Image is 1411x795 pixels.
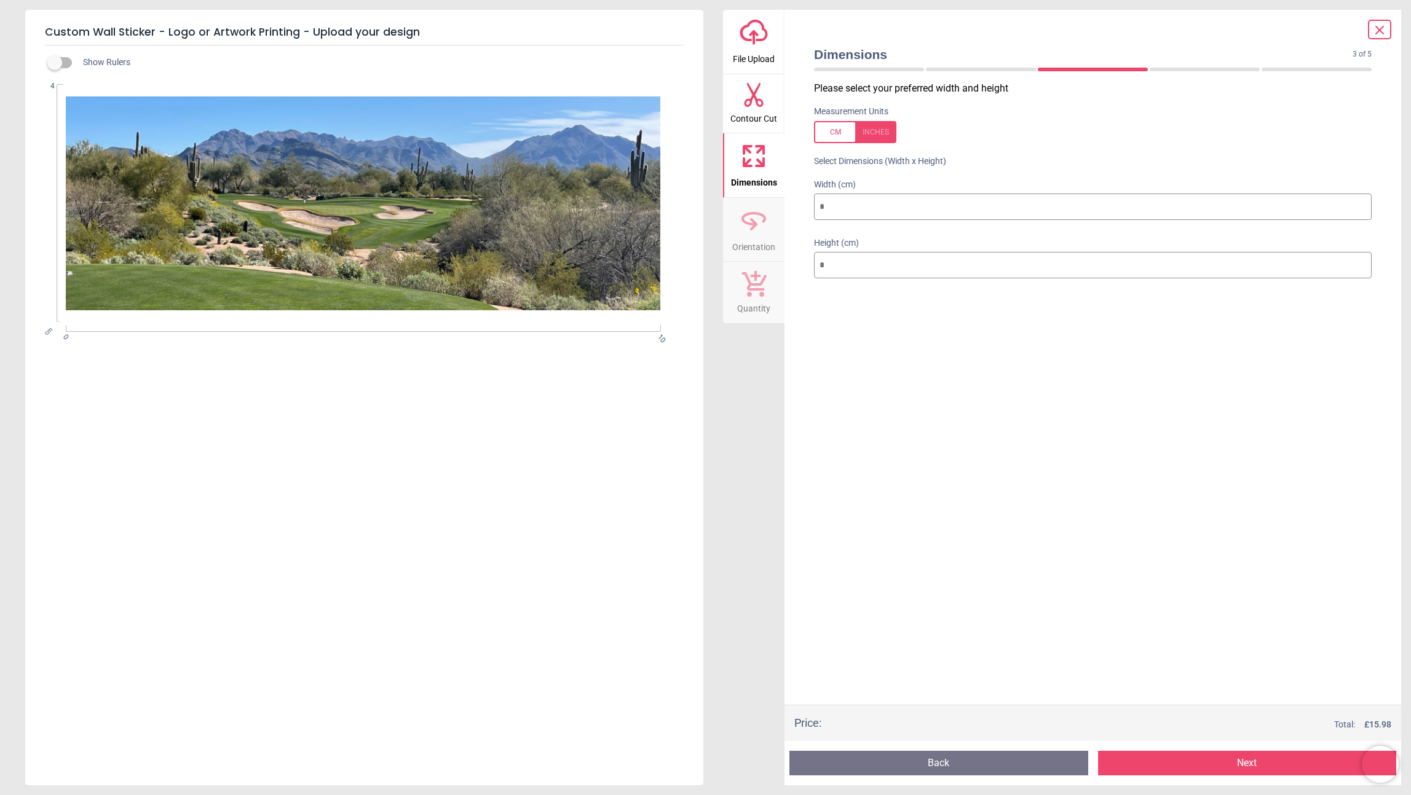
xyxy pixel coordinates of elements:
span: 15.98 [1369,719,1391,729]
span: Dimensions [731,171,777,189]
button: Dimensions [723,133,785,197]
label: Height (cm) [814,237,1372,249]
div: Price : [794,715,821,730]
button: File Upload [723,10,785,74]
div: Total: [840,719,1391,731]
span: 10 [655,332,663,340]
button: Orientation [723,198,785,262]
button: Contour Cut [723,74,785,133]
span: 3 of 5 [1353,49,1372,60]
p: Please select your preferred width and height [814,82,1381,95]
span: Dimensions [814,45,1353,63]
span: cm [43,326,54,337]
div: Show Rulers [55,55,703,70]
label: Measurement Units [814,106,888,118]
iframe: Brevo live chat [1362,746,1399,783]
span: Quantity [737,297,770,315]
button: Next [1098,751,1397,775]
span: Contour Cut [730,107,777,125]
button: Back [789,751,1088,775]
button: Quantity [723,262,785,323]
label: Width (cm) [814,179,1372,191]
span: File Upload [733,47,775,66]
h5: Custom Wall Sticker - Logo or Artwork Printing - Upload your design [45,20,684,45]
span: 0 [60,332,68,340]
span: £ [1364,719,1391,731]
span: Orientation [732,235,775,254]
label: Select Dimensions (Width x Height) [804,155,946,168]
span: 4 [31,81,55,92]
